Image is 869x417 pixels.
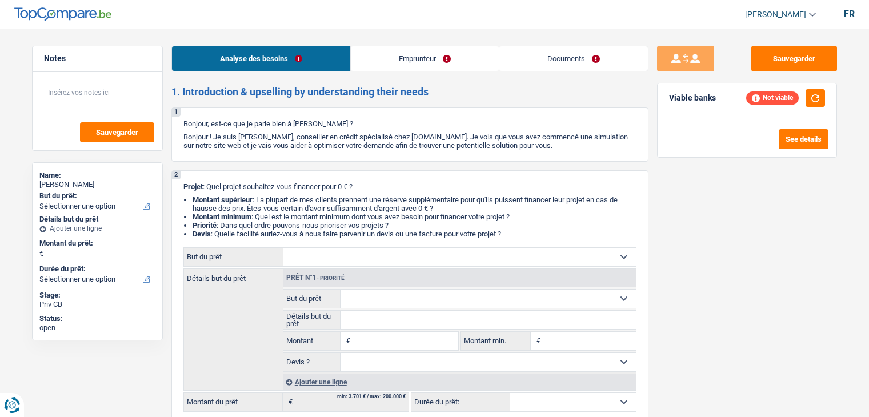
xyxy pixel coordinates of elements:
span: € [39,249,43,258]
label: Devis ? [283,353,341,371]
h2: 1. Introduction & upselling by understanding their needs [171,86,648,98]
label: Durée du prêt: [411,393,510,411]
label: Montant du prêt: [39,239,153,248]
label: But du prêt: [39,191,153,201]
button: Sauvegarder [80,122,154,142]
span: € [531,332,543,350]
div: Stage: [39,291,155,300]
button: Sauvegarder [751,46,837,71]
li: : Quelle facilité auriez-vous à nous faire parvenir un devis ou une facture pour votre projet ? [193,230,636,238]
p: Bonjour ! Je suis [PERSON_NAME], conseiller en crédit spécialisé chez [DOMAIN_NAME]. Je vois que ... [183,133,636,150]
a: Analyse des besoins [172,46,350,71]
img: TopCompare Logo [14,7,111,21]
div: Viable banks [669,93,716,103]
div: [PERSON_NAME] [39,180,155,189]
li: : Dans quel ordre pouvons-nous prioriser vos projets ? [193,221,636,230]
div: 2 [172,171,181,179]
a: Documents [499,46,648,71]
label: Détails but du prêt [283,311,341,329]
strong: Montant minimum [193,212,251,221]
a: Emprunteur [351,46,499,71]
a: [PERSON_NAME] [736,5,816,24]
label: But du prêt [184,248,283,266]
span: Sauvegarder [96,129,138,136]
span: € [283,393,295,411]
label: Montant min. [461,332,531,350]
div: Name: [39,171,155,180]
div: fr [844,9,855,19]
span: - Priorité [317,275,345,281]
span: [PERSON_NAME] [745,10,806,19]
div: Status: [39,314,155,323]
div: 1 [172,108,181,117]
p: : Quel projet souhaitez-vous financer pour 0 € ? [183,182,636,191]
span: Devis [193,230,211,238]
p: Bonjour, est-ce que je parle bien à [PERSON_NAME] ? [183,119,636,128]
label: But du prêt [283,290,341,308]
div: open [39,323,155,332]
div: Détails but du prêt [39,215,155,224]
label: Montant [283,332,341,350]
label: Détails but du prêt [184,269,283,282]
h5: Notes [44,54,151,63]
div: Ajouter une ligne [39,224,155,232]
label: Durée du prêt: [39,264,153,274]
div: Prêt n°1 [283,274,347,282]
div: Ajouter une ligne [283,374,636,390]
label: Montant du prêt [184,393,283,411]
strong: Montant supérieur [193,195,253,204]
div: min: 3.701 € / max: 200.000 € [337,394,406,399]
li: : Quel est le montant minimum dont vous avez besoin pour financer votre projet ? [193,212,636,221]
li: : La plupart de mes clients prennent une réserve supplémentaire pour qu'ils puissent financer leu... [193,195,636,212]
div: Not viable [746,91,799,104]
span: € [341,332,353,350]
strong: Priorité [193,221,217,230]
div: Priv CB [39,300,155,309]
button: See details [779,129,828,149]
span: Projet [183,182,203,191]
